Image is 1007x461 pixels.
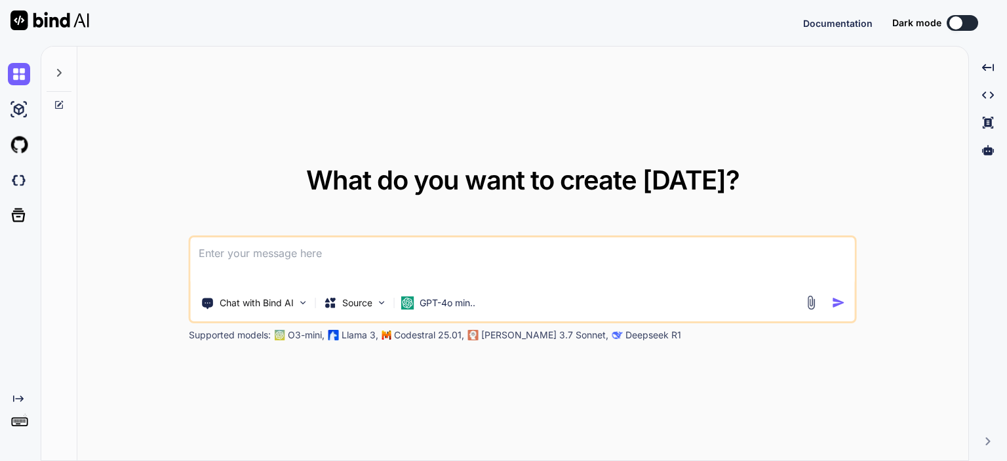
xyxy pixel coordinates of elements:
[832,296,846,310] img: icon
[804,295,819,310] img: attachment
[189,329,271,342] p: Supported models:
[10,10,89,30] img: Bind AI
[298,297,309,308] img: Pick Tools
[394,329,464,342] p: Codestral 25.01,
[420,296,475,310] p: GPT-4o min..
[481,329,608,342] p: [PERSON_NAME] 3.7 Sonnet,
[401,296,414,310] img: GPT-4o mini
[288,329,325,342] p: O3-mini,
[342,329,378,342] p: Llama 3,
[376,297,387,308] img: Pick Models
[328,330,339,340] img: Llama2
[220,296,294,310] p: Chat with Bind AI
[612,330,623,340] img: claude
[892,16,941,30] span: Dark mode
[8,98,30,121] img: ai-studio
[382,331,391,340] img: Mistral-AI
[468,330,479,340] img: claude
[8,169,30,191] img: darkCloudIdeIcon
[625,329,681,342] p: Deepseek R1
[342,296,372,310] p: Source
[8,63,30,85] img: chat
[306,164,740,196] span: What do you want to create [DATE]?
[8,134,30,156] img: githubLight
[275,330,285,340] img: GPT-4
[803,18,873,29] span: Documentation
[803,16,873,30] button: Documentation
